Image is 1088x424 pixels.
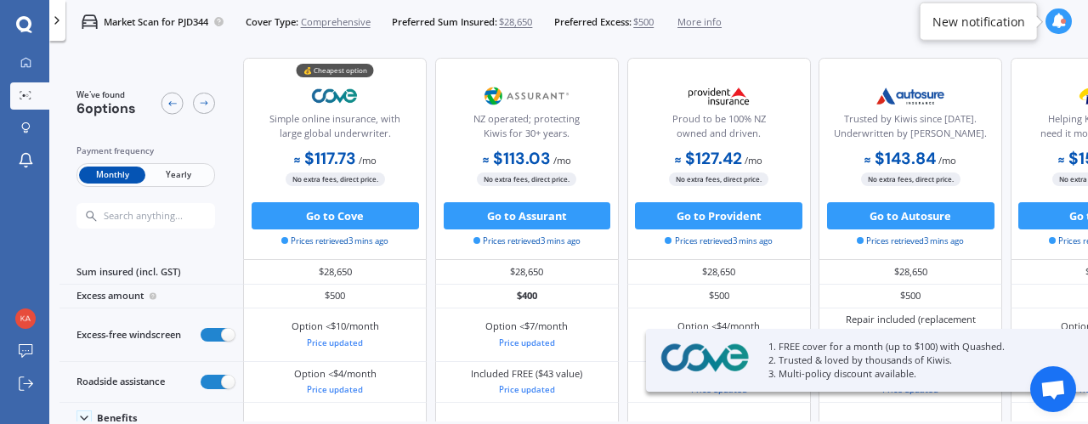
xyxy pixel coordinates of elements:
[485,336,568,350] div: Price updated
[768,353,1054,367] p: 2. Trusted & loved by thousands of Kiwis.
[471,383,582,397] div: Price updated
[471,367,582,397] div: Included FREE ($43 value)
[301,15,371,29] span: Comprehensive
[281,235,388,247] span: Prices retrieved 3 mins ago
[827,202,994,229] button: Go to Autosure
[861,172,960,185] span: No extra fees, direct price.
[865,79,955,113] img: Autosure.webp
[59,285,243,308] div: Excess amount
[819,260,1002,284] div: $28,650
[243,285,427,308] div: $500
[938,154,956,167] span: / mo
[553,154,571,167] span: / mo
[768,367,1054,381] p: 3. Multi-policy discount available.
[79,167,145,184] span: Monthly
[677,319,760,349] div: Option <$4/month
[82,14,98,30] img: car.f15378c7a67c060ca3f3.svg
[675,148,742,169] b: $127.42
[829,313,992,356] div: Repair included (replacement option)
[633,15,654,29] span: $500
[359,154,377,167] span: / mo
[482,79,572,113] img: Assurant.png
[932,13,1025,30] div: New notification
[499,15,532,29] span: $28,650
[291,79,381,113] img: Cove.webp
[864,148,936,169] b: $143.84
[102,210,241,222] input: Search anything...
[246,15,298,29] span: Cover Type:
[59,362,243,402] div: Roadside assistance
[665,235,772,247] span: Prices retrieved 3 mins ago
[294,383,377,397] div: Price updated
[830,112,990,146] div: Trusted by Kiwis since [DATE]. Underwritten by [PERSON_NAME].
[59,260,243,284] div: Sum insured (incl. GST)
[15,308,36,329] img: ceaf5cbf0d15ae266b3a654822296216
[97,412,138,424] div: Benefits
[294,367,377,397] div: Option <$4/month
[76,99,136,117] span: 6 options
[674,79,764,113] img: Provident.png
[677,15,722,29] span: More info
[294,148,356,169] b: $117.73
[1030,366,1076,412] div: Open chat
[627,285,811,308] div: $500
[292,319,379,349] div: Option <$10/month
[477,172,576,185] span: No extra fees, direct price.
[627,260,811,284] div: $28,650
[59,308,243,362] div: Excess-free windscreen
[444,202,611,229] button: Go to Assurant
[819,285,1002,308] div: $500
[768,340,1054,353] p: 1. FREE cover for a month (up to $100) with Quashed.
[255,112,415,146] div: Simple online insurance, with large global underwriter.
[76,89,136,101] span: We've found
[435,260,619,284] div: $28,650
[483,148,551,169] b: $113.03
[292,336,379,350] div: Price updated
[243,260,427,284] div: $28,650
[485,319,568,349] div: Option <$7/month
[473,235,581,247] span: Prices retrieved 3 mins ago
[297,64,374,77] div: 💰 Cheapest option
[638,112,798,146] div: Proud to be 100% NZ owned and driven.
[554,15,632,29] span: Preferred Excess:
[286,172,385,185] span: No extra fees, direct price.
[252,202,419,229] button: Go to Cove
[857,235,964,247] span: Prices retrieved 3 mins ago
[76,144,215,158] div: Payment frequency
[635,202,802,229] button: Go to Provident
[447,112,607,146] div: NZ operated; protecting Kiwis for 30+ years.
[145,167,212,184] span: Yearly
[392,15,497,29] span: Preferred Sum Insured:
[657,341,752,376] img: Cove.webp
[745,154,762,167] span: / mo
[435,285,619,308] div: $400
[669,172,768,185] span: No extra fees, direct price.
[104,15,208,29] p: Market Scan for PJD344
